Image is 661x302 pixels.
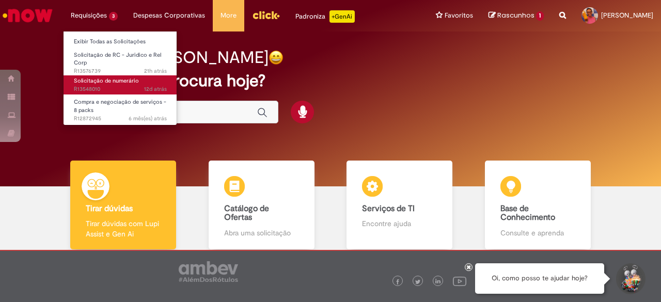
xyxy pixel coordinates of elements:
[63,31,177,125] ul: Requisições
[74,67,167,75] span: R13576739
[329,10,355,23] p: +GenAi
[64,50,177,72] a: Aberto R13576739 : Solicitação de RC - Juridico e Rel Corp
[144,67,167,75] time: 29/09/2025 13:04:40
[500,228,575,238] p: Consulte e aprenda
[74,85,167,93] span: R13548010
[133,10,205,21] span: Despesas Corporativas
[252,7,280,23] img: click_logo_yellow_360x200.png
[224,228,299,238] p: Abra uma solicitação
[445,10,473,21] span: Favoritos
[469,161,607,250] a: Base de Conhecimento Consulte e aprenda
[54,161,193,250] a: Tirar dúvidas Tirar dúvidas com Lupi Assist e Gen Ai
[500,203,555,223] b: Base de Conhecimento
[144,85,167,93] span: 12d atrás
[86,218,161,239] p: Tirar dúvidas com Lupi Assist e Gen Ai
[74,115,167,123] span: R12872945
[74,98,166,114] span: Compra e negociação de serviços - 8 packs
[224,203,269,223] b: Catálogo de Ofertas
[144,67,167,75] span: 21h atrás
[64,75,177,94] a: Aberto R13548010 : Solicitação de numerário
[435,279,440,285] img: logo_footer_linkedin.png
[129,115,167,122] time: 31/03/2025 15:53:03
[362,218,437,229] p: Encontre ajuda
[71,72,590,90] h2: O que você procura hoje?
[129,115,167,122] span: 6 mês(es) atrás
[330,161,469,250] a: Serviços de TI Encontre ajuda
[74,51,161,67] span: Solicitação de RC - Juridico e Rel Corp
[395,279,400,284] img: logo_footer_facebook.png
[86,203,133,214] b: Tirar dúvidas
[536,11,544,21] span: 1
[615,263,646,294] button: Iniciar Conversa de Suporte
[221,10,237,21] span: More
[144,85,167,93] time: 18/09/2025 15:58:13
[475,263,604,294] div: Oi, como posso te ajudar hoje?
[74,77,139,85] span: Solicitação de numerário
[71,10,107,21] span: Requisições
[109,12,118,21] span: 3
[64,36,177,47] a: Exibir Todas as Solicitações
[362,203,415,214] b: Serviços de TI
[193,161,331,250] a: Catálogo de Ofertas Abra uma solicitação
[601,11,653,20] span: [PERSON_NAME]
[497,10,534,20] span: Rascunhos
[269,50,284,65] img: happy-face.png
[179,261,238,282] img: logo_footer_ambev_rotulo_gray.png
[1,5,54,26] img: ServiceNow
[64,97,177,119] a: Aberto R12872945 : Compra e negociação de serviços - 8 packs
[453,274,466,288] img: logo_footer_youtube.png
[489,11,544,21] a: Rascunhos
[295,10,355,23] div: Padroniza
[415,279,420,284] img: logo_footer_twitter.png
